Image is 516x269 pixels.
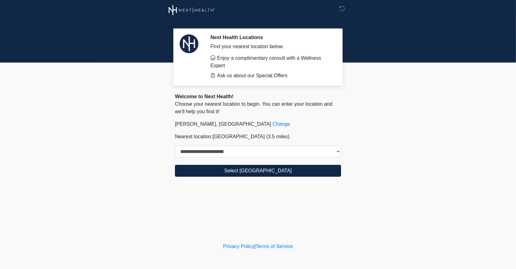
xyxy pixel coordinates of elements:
[169,5,215,16] img: Next Health Wellness Logo
[210,72,332,79] li: Ask us about our Special Offers
[175,165,341,177] button: Select [GEOGRAPHIC_DATA]
[255,244,293,249] a: Terms of Service
[272,121,290,127] a: Change
[175,121,271,127] span: [PERSON_NAME], [GEOGRAPHIC_DATA]
[175,101,333,114] span: Choose your nearest location to begin. You can enter your location and we'll help you find it!
[254,244,255,249] a: |
[223,244,255,249] a: Privacy Policy
[266,134,290,139] span: (3.5 miles)
[210,34,332,40] h2: Next Health Locations
[210,54,332,69] li: Enjoy a complimentary consult with a Wellness Expert
[175,93,341,100] div: Welcome to Next Health!
[210,43,332,50] div: Find your nearest location below.
[180,34,198,53] img: Agent Avatar
[213,134,265,139] span: [GEOGRAPHIC_DATA]
[175,133,341,140] p: Nearest location:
